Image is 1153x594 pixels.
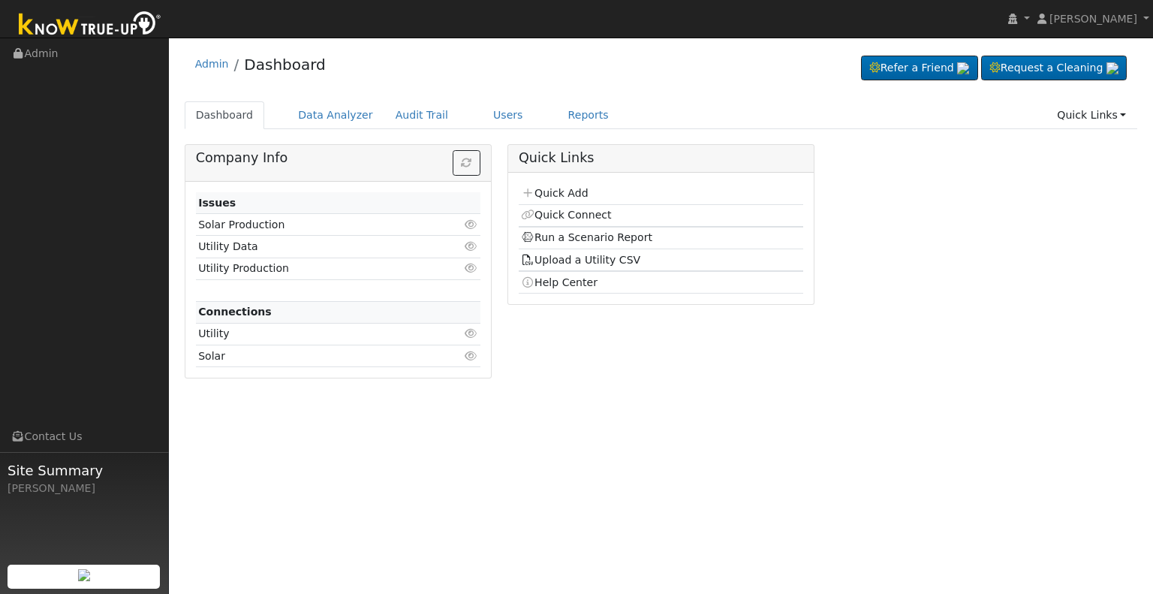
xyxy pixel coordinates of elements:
a: Admin [195,58,229,70]
h5: Quick Links [519,150,803,166]
a: Quick Connect [521,209,611,221]
i: Click to view [465,241,478,252]
h5: Company Info [196,150,480,166]
a: Reports [557,101,620,129]
a: Dashboard [244,56,326,74]
a: Run a Scenario Report [521,231,652,243]
img: retrieve [1106,62,1118,74]
a: Quick Add [521,187,588,199]
i: Click to view [465,219,478,230]
td: Utility [196,323,435,345]
a: Dashboard [185,101,265,129]
a: Audit Trail [384,101,459,129]
a: Request a Cleaning [981,56,1127,81]
i: Click to view [465,351,478,361]
i: Click to view [465,328,478,339]
img: retrieve [78,569,90,581]
td: Solar [196,345,435,367]
a: Quick Links [1046,101,1137,129]
td: Solar Production [196,214,435,236]
a: Refer a Friend [861,56,978,81]
a: Data Analyzer [287,101,384,129]
td: Utility Data [196,236,435,258]
td: Utility Production [196,258,435,279]
span: [PERSON_NAME] [1049,13,1137,25]
a: Upload a Utility CSV [521,254,640,266]
strong: Issues [198,197,236,209]
a: Users [482,101,534,129]
div: [PERSON_NAME] [8,481,161,496]
span: Site Summary [8,460,161,481]
a: Help Center [521,276,598,288]
strong: Connections [198,306,272,318]
i: Click to view [465,263,478,273]
img: Know True-Up [11,8,169,42]
img: retrieve [957,62,969,74]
